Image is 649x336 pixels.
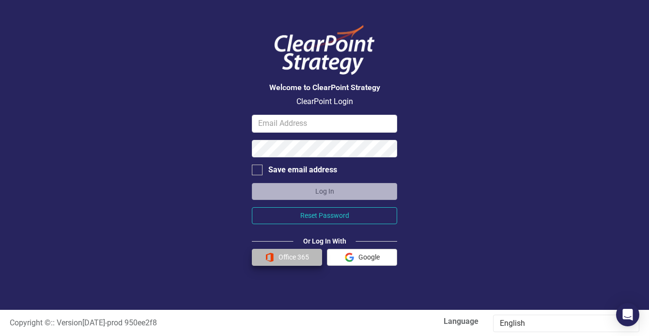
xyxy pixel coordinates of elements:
button: Reset Password [252,207,397,224]
img: Office 365 [265,253,274,262]
p: ClearPoint Login [252,96,397,107]
span: Copyright © [10,318,51,327]
img: ClearPoint Logo [266,19,383,81]
div: Open Intercom Messenger [616,303,639,326]
div: Save email address [268,165,337,176]
label: Language [332,316,479,327]
button: Log In [252,183,397,200]
div: Or Log In With [294,236,356,246]
button: Office 365 [252,249,322,266]
input: Email Address [252,115,397,133]
div: English [500,318,622,329]
button: Google [327,249,397,266]
img: Google [345,253,354,262]
div: :: Version [DATE] - prod 950ee2f8 [2,318,324,329]
h3: Welcome to ClearPoint Strategy [252,83,397,92]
